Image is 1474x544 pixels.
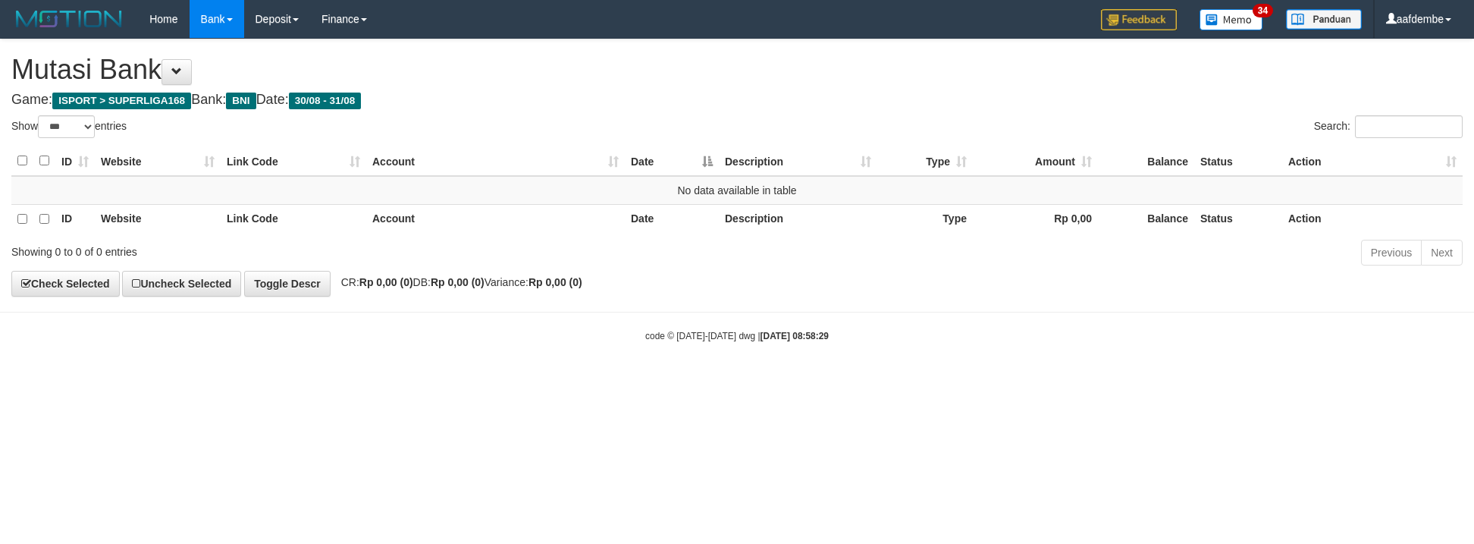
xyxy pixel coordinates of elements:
th: Link Code [221,204,366,234]
th: Amount: activate to sort column ascending [973,146,1098,176]
div: Showing 0 to 0 of 0 entries [11,238,603,259]
th: Date: activate to sort column descending [625,146,719,176]
th: Website [95,204,221,234]
th: Website: activate to sort column ascending [95,146,221,176]
strong: Rp 0,00 (0) [359,276,413,288]
strong: [DATE] 08:58:29 [761,331,829,341]
th: Balance [1098,204,1194,234]
a: Check Selected [11,271,120,297]
th: Status [1194,204,1282,234]
th: Date [625,204,719,234]
th: Balance [1098,146,1194,176]
label: Search: [1314,115,1463,138]
span: 34 [1253,4,1273,17]
span: 30/08 - 31/08 [289,93,362,109]
th: Type: activate to sort column ascending [877,146,973,176]
th: ID: activate to sort column ascending [55,146,95,176]
a: Uncheck Selected [122,271,241,297]
span: BNI [226,93,256,109]
th: Account: activate to sort column ascending [366,146,625,176]
a: Previous [1361,240,1422,266]
th: ID [55,204,95,234]
th: Rp 0,00 [973,204,1098,234]
strong: Rp 0,00 (0) [431,276,485,288]
img: Feedback.jpg [1101,9,1177,30]
th: Description: activate to sort column ascending [719,146,877,176]
strong: Rp 0,00 (0) [528,276,582,288]
th: Status [1194,146,1282,176]
h1: Mutasi Bank [11,55,1463,85]
th: Description [719,204,877,234]
input: Search: [1355,115,1463,138]
th: Link Code: activate to sort column ascending [221,146,366,176]
img: Button%20Memo.svg [1200,9,1263,30]
select: Showentries [38,115,95,138]
span: CR: DB: Variance: [334,276,582,288]
a: Toggle Descr [244,271,331,297]
td: No data available in table [11,176,1463,205]
a: Next [1421,240,1463,266]
th: Type [877,204,973,234]
h4: Game: Bank: Date: [11,93,1463,108]
th: Action [1282,204,1463,234]
img: panduan.png [1286,9,1362,30]
label: Show entries [11,115,127,138]
span: ISPORT > SUPERLIGA168 [52,93,191,109]
img: MOTION_logo.png [11,8,127,30]
th: Action: activate to sort column ascending [1282,146,1463,176]
small: code © [DATE]-[DATE] dwg | [645,331,829,341]
th: Account [366,204,625,234]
